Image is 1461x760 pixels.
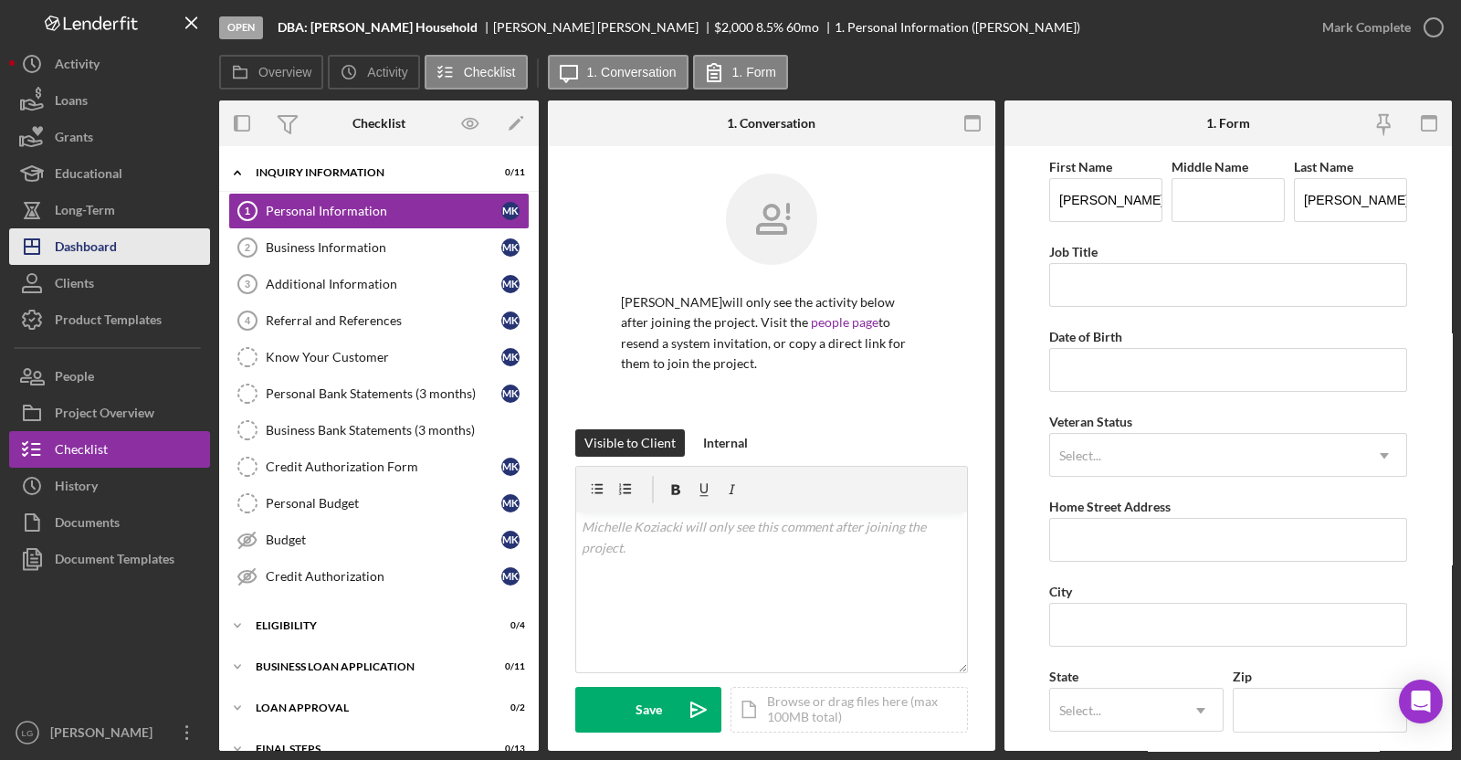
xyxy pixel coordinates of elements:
[219,55,323,90] button: Overview
[501,531,520,549] div: M K
[548,55,688,90] button: 1. Conversation
[256,620,479,631] div: Eligibility
[693,55,788,90] button: 1. Form
[9,119,210,155] button: Grants
[694,429,757,457] button: Internal
[55,468,98,509] div: History
[256,744,479,755] div: Final Steps
[575,429,685,457] button: Visible to Client
[501,385,520,403] div: M K
[9,431,210,468] button: Checklist
[1294,159,1353,174] label: Last Name
[22,728,34,738] text: LG
[714,19,753,35] span: $2,000
[9,82,210,119] button: Loans
[228,558,530,595] a: Credit AuthorizationMK
[228,193,530,229] a: 1Personal InformationMK
[9,265,210,301] button: Clients
[501,494,520,512] div: M K
[1049,244,1098,259] label: Job Title
[266,533,501,547] div: Budget
[55,431,108,472] div: Checklist
[492,744,525,755] div: 0 / 13
[492,620,525,631] div: 0 / 4
[228,266,530,302] a: 3Additional InformationMK
[9,541,210,577] button: Document Templates
[266,459,501,474] div: Credit Authorization Form
[9,714,210,751] button: LG[PERSON_NAME]
[228,449,530,485] a: Credit Authorization FormMK
[256,167,479,178] div: INQUIRY INFORMATION
[621,292,922,375] p: [PERSON_NAME] will only see the activity below after joining the project. Visit the to resend a s...
[228,339,530,375] a: Know Your CustomerMK
[55,301,162,343] div: Product Templates
[1233,669,1252,684] label: Zip
[9,301,210,338] button: Product Templates
[266,350,501,364] div: Know Your Customer
[464,65,516,79] label: Checklist
[756,20,783,35] div: 8.5 %
[245,242,250,253] tspan: 2
[501,238,520,257] div: M K
[1399,680,1443,723] div: Open Intercom Messenger
[266,204,501,218] div: Personal Information
[228,375,530,412] a: Personal Bank Statements (3 months)MK
[367,65,407,79] label: Activity
[228,302,530,339] a: 4Referral and ReferencesMK
[9,504,210,541] button: Documents
[9,395,210,431] button: Project Overview
[492,702,525,713] div: 0 / 2
[501,348,520,366] div: M K
[811,314,878,330] a: people page
[1304,9,1452,46] button: Mark Complete
[493,20,714,35] div: [PERSON_NAME] [PERSON_NAME]
[786,20,819,35] div: 60 mo
[256,661,479,672] div: BUSINESS LOAN APPLICATION
[245,279,250,290] tspan: 3
[1206,116,1250,131] div: 1. Form
[9,468,210,504] button: History
[9,192,210,228] a: Long-Term
[55,541,174,582] div: Document Templates
[55,46,100,87] div: Activity
[584,429,676,457] div: Visible to Client
[1059,449,1101,463] div: Select...
[425,55,528,90] button: Checklist
[501,275,520,293] div: M K
[732,65,776,79] label: 1. Form
[328,55,419,90] button: Activity
[1059,703,1101,718] div: Select...
[501,311,520,330] div: M K
[228,412,530,449] a: Business Bank Statements (3 months)
[55,192,115,233] div: Long-Term
[9,155,210,192] button: Educational
[266,277,501,291] div: Additional Information
[266,386,501,401] div: Personal Bank Statements (3 months)
[703,429,748,457] div: Internal
[245,206,250,216] tspan: 1
[55,155,122,196] div: Educational
[266,313,501,328] div: Referral and References
[835,20,1080,35] div: 1. Personal Information ([PERSON_NAME])
[9,228,210,265] button: Dashboard
[228,522,530,558] a: BudgetMK
[256,702,479,713] div: Loan Approval
[278,20,478,35] b: DBA: [PERSON_NAME] Household
[258,65,311,79] label: Overview
[9,46,210,82] button: Activity
[245,315,251,326] tspan: 4
[55,82,88,123] div: Loans
[501,202,520,220] div: M K
[9,358,210,395] a: People
[55,504,120,545] div: Documents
